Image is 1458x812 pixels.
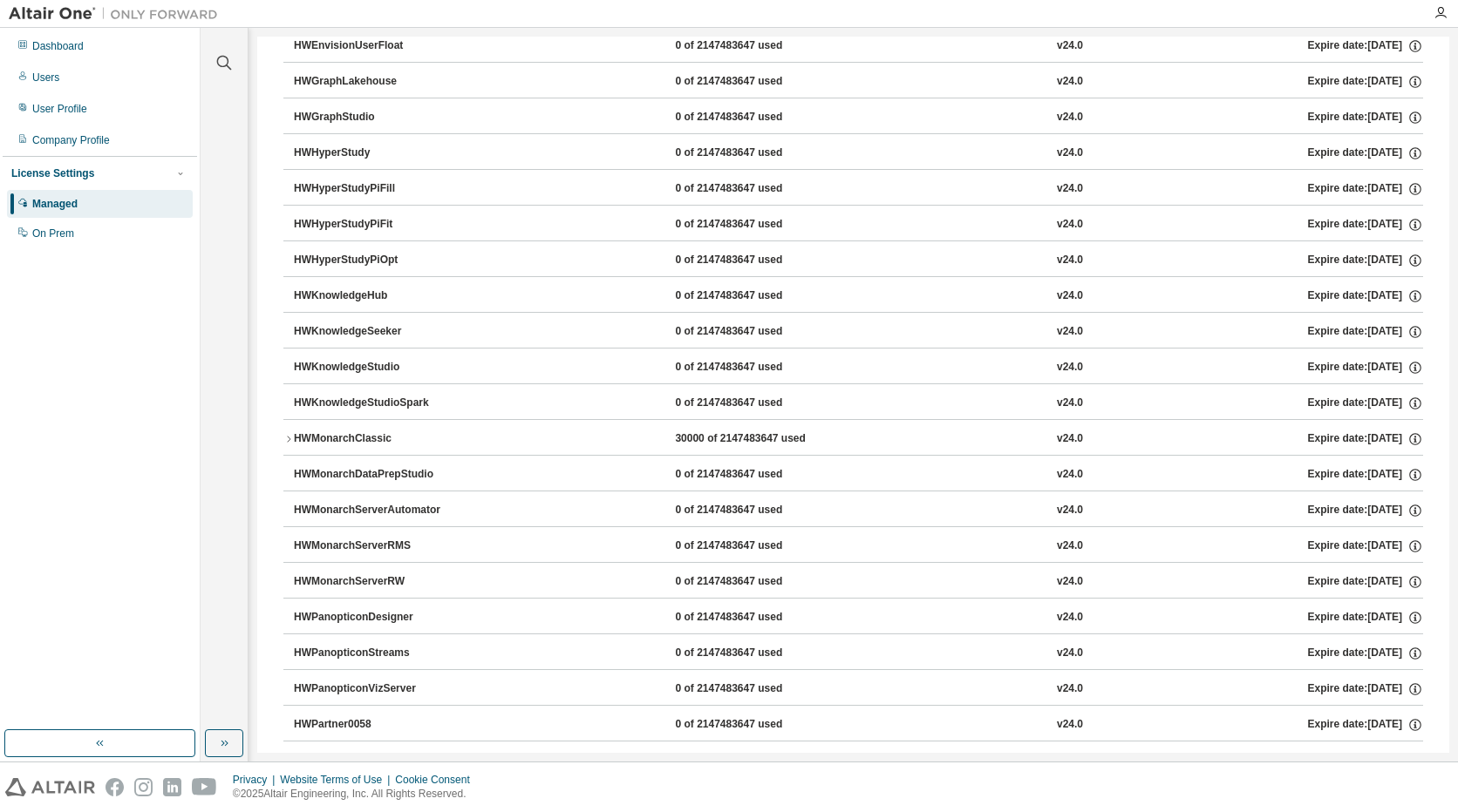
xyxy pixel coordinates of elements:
div: 0 of 2147483647 used [675,574,832,590]
div: 0 of 2147483647 used [675,396,832,411]
div: HWMonarchClassic [294,431,451,447]
div: Expire date: [DATE] [1307,110,1422,125]
button: HWMonarchServerAutomator0 of 2147483647 usedv24.0Expire date:[DATE] [294,491,1423,530]
div: HWMonarchServerRW [294,574,451,590]
div: Expire date: [DATE] [1307,324,1422,340]
div: Expire date: [DATE] [1307,217,1422,233]
button: HWMonarchServerRW0 of 2147483647 usedv24.0Expire date:[DATE] [294,563,1423,601]
div: HWHyperStudyPiFit [294,217,451,233]
div: v24.0 [1057,360,1083,376]
button: HWKnowledgeStudioSpark0 of 2147483647 usedv24.0Expire date:[DATE] [294,384,1423,423]
div: v24.0 [1057,74,1083,90]
div: Dashboard [32,39,84,53]
div: Expire date: [DATE] [1307,681,1422,697]
button: HWGraphLakehouse0 of 2147483647 usedv24.0Expire date:[DATE] [294,63,1423,101]
div: v24.0 [1057,503,1083,518]
div: v24.0 [1057,145,1083,161]
div: v24.0 [1057,431,1083,447]
button: HWMonarchServerRMS0 of 2147483647 usedv24.0Expire date:[DATE] [294,527,1423,565]
div: Expire date: [DATE] [1307,610,1422,626]
div: HWHyperStudyPiFill [294,181,451,197]
div: Managed [32,197,78,211]
button: HWMonarchDataPrepStudio0 of 2147483647 usedv24.0Expire date:[DATE] [294,456,1423,494]
div: v24.0 [1057,110,1083,125]
div: 0 of 2147483647 used [675,360,832,376]
div: Expire date: [DATE] [1307,181,1422,197]
div: v24.0 [1057,181,1083,197]
div: v24.0 [1057,681,1083,697]
div: Expire date: [DATE] [1307,38,1422,54]
div: HWKnowledgeHub [294,288,451,304]
div: HWPanopticonStreams [294,646,451,661]
button: HWPanopticonDesigner0 of 2147483647 usedv24.0Expire date:[DATE] [294,599,1423,637]
button: HWHyperStudyPiOpt0 of 2147483647 usedv24.0Expire date:[DATE] [294,241,1423,280]
div: 0 of 2147483647 used [675,717,832,733]
div: v24.0 [1057,396,1083,411]
img: Altair One [9,5,227,23]
div: User Profile [32,102,87,116]
button: HWKnowledgeSeeker0 of 2147483647 usedv24.0Expire date:[DATE] [294,313,1423,351]
div: v24.0 [1057,717,1083,733]
div: HWPanopticonVizServer [294,681,451,697]
div: 0 of 2147483647 used [675,538,832,554]
div: Expire date: [DATE] [1307,74,1422,90]
button: HWHyperStudyPiFill0 of 2147483647 usedv24.0Expire date:[DATE] [294,170,1423,208]
div: v24.0 [1057,217,1083,233]
div: HWKnowledgeStudio [294,360,451,376]
button: HWPartner00580 of 2147483647 usedv24.0Expire date:[DATE] [294,706,1423,744]
div: v24.0 [1057,610,1083,626]
div: 0 of 2147483647 used [675,646,832,661]
div: HWGraphLakehouse [294,74,451,90]
img: linkedin.svg [163,778,181,796]
button: HWMonarchClassic30000 of 2147483647 usedv24.0Expire date:[DATE] [283,420,1423,458]
button: HWGraphStudio0 of 2147483647 usedv24.0Expire date:[DATE] [294,98,1423,137]
div: HWPartner0058 [294,717,451,733]
div: 0 of 2147483647 used [675,217,832,233]
button: HWPanopticonVizServer0 of 2147483647 usedv24.0Expire date:[DATE] [294,670,1423,708]
div: Expire date: [DATE] [1307,360,1422,376]
button: HWHyperStudyPiFit0 of 2147483647 usedv24.0Expire date:[DATE] [294,206,1423,244]
div: Expire date: [DATE] [1307,574,1422,590]
div: 0 of 2147483647 used [675,288,832,304]
div: v24.0 [1057,324,1083,340]
div: Expire date: [DATE] [1307,538,1422,554]
button: HWKnowledgeHub0 of 2147483647 usedv24.0Expire date:[DATE] [294,277,1423,315]
div: On Prem [32,227,74,240]
div: Expire date: [DATE] [1307,145,1422,161]
div: 0 of 2147483647 used [675,503,832,518]
div: Expire date: [DATE] [1307,288,1422,304]
div: 0 of 2147483647 used [675,38,832,54]
div: Expire date: [DATE] [1307,467,1422,483]
div: v24.0 [1057,538,1083,554]
img: facebook.svg [106,778,124,796]
div: 0 of 2147483647 used [675,324,832,340]
img: instagram.svg [134,778,153,796]
div: License Settings [11,166,94,180]
div: v24.0 [1057,253,1083,268]
div: 0 of 2147483647 used [675,181,832,197]
div: v24.0 [1057,646,1083,661]
div: v24.0 [1057,288,1083,304]
button: HWPanopticonStreams0 of 2147483647 usedv24.0Expire date:[DATE] [294,634,1423,673]
div: HWKnowledgeSeeker [294,324,451,340]
div: Expire date: [DATE] [1307,646,1422,661]
div: Expire date: [DATE] [1308,431,1423,447]
div: 0 of 2147483647 used [675,467,832,483]
div: Company Profile [32,133,110,147]
div: Website Terms of Use [280,773,395,787]
div: 0 of 2147483647 used [675,110,832,125]
div: v24.0 [1057,38,1083,54]
div: Expire date: [DATE] [1307,717,1422,733]
button: HWKnowledgeStudio0 of 2147483647 usedv24.0Expire date:[DATE] [294,348,1423,387]
div: 0 of 2147483647 used [675,253,832,268]
div: 0 of 2147483647 used [675,610,832,626]
button: HWHyperStudy0 of 2147483647 usedv24.0Expire date:[DATE] [294,134,1423,173]
div: HWKnowledgeStudioSpark [294,396,451,411]
div: HWMonarchServerAutomator [294,503,451,518]
div: HWMonarchDataPrepStudio [294,467,451,483]
div: HWMonarchServerRMS [294,538,451,554]
div: 0 of 2147483647 used [675,74,832,90]
div: HWGraphStudio [294,110,451,125]
div: 30000 of 2147483647 used [675,431,832,447]
p: © 2025 Altair Engineering, Inc. All Rights Reserved. [233,787,480,802]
